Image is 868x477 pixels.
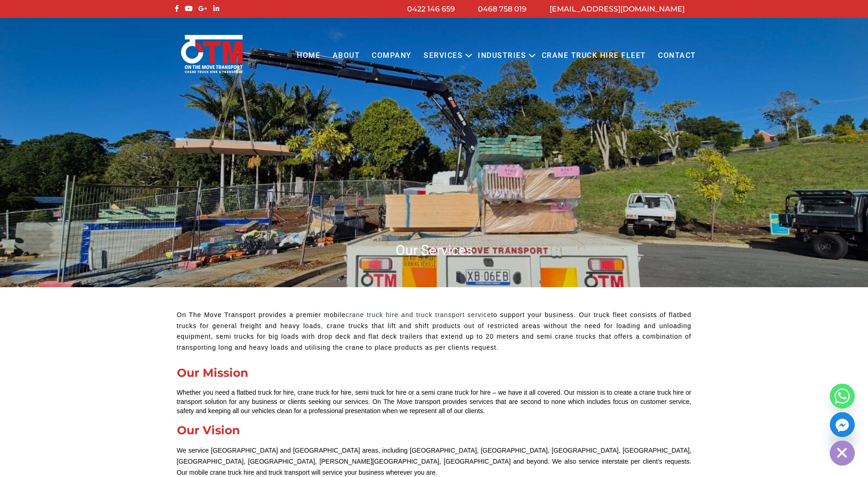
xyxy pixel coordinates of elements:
a: Whatsapp [830,384,855,409]
a: Facebook_Messenger [830,412,855,437]
a: Crane Truck Hire Fleet [535,43,652,68]
div: Our Mission [177,367,692,379]
div: Whether you need a flatbed truck for hire, crane truck for hire, semi truck for hire or a semi cr... [177,388,692,415]
div: Our Vision [177,425,692,436]
a: About [326,43,366,68]
a: crane truck hire and truck transport service [346,311,491,318]
a: Home [291,43,326,68]
img: Otmtransport [179,34,244,74]
p: On The Move Transport provides a premier mobile to support your business. Our truck fleet consist... [177,310,692,353]
a: Industries [472,43,532,68]
h1: Our Services [172,241,696,259]
a: 0422 146 659 [407,5,455,13]
a: Services [418,43,469,68]
a: Contact [652,43,702,68]
a: COMPANY [366,43,418,68]
a: 0468 758 019 [478,5,527,13]
a: [EMAIL_ADDRESS][DOMAIN_NAME] [550,5,685,13]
